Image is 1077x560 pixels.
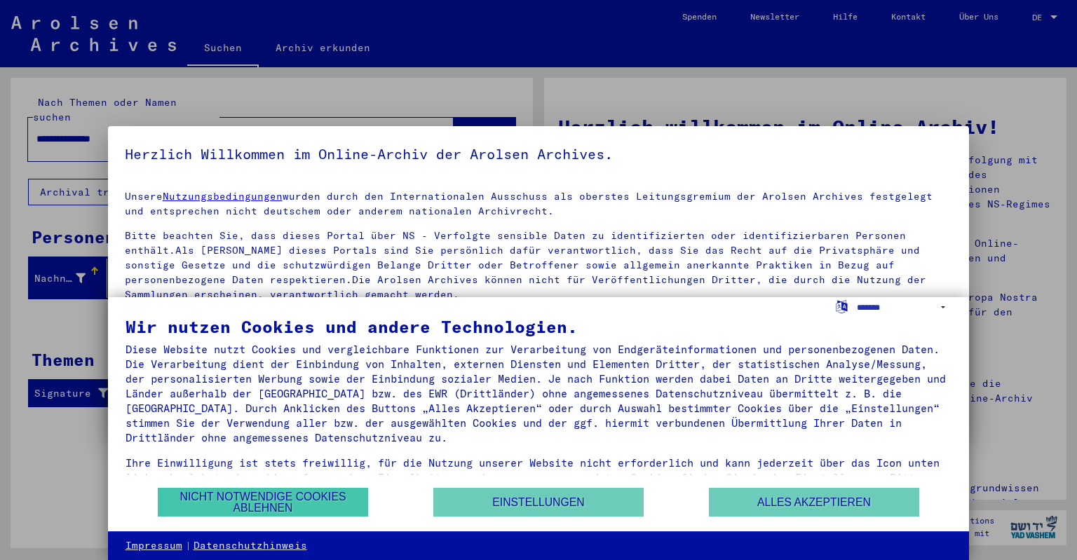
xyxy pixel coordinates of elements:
div: Diese Website nutzt Cookies und vergleichbare Funktionen zur Verarbeitung von Endgeräteinformatio... [126,342,952,445]
a: Impressum [126,539,182,553]
div: Wir nutzen Cookies und andere Technologien. [126,318,952,335]
select: Sprache auswählen [857,297,952,317]
button: Nicht notwendige Cookies ablehnen [158,488,368,517]
button: Alles akzeptieren [709,488,919,517]
a: Nutzungsbedingungen [163,190,283,203]
button: Einstellungen [433,488,644,517]
div: Ihre Einwilligung ist stets freiwillig, für die Nutzung unserer Website nicht erforderlich und ka... [126,456,952,500]
a: Datenschutzhinweis [194,539,307,553]
label: Sprache auswählen [834,299,849,313]
p: Unsere wurden durch den Internationalen Ausschuss als oberstes Leitungsgremium der Arolsen Archiv... [125,189,953,219]
p: Bitte beachten Sie, dass dieses Portal über NS - Verfolgte sensible Daten zu identifizierten oder... [125,228,953,302]
h5: Herzlich Willkommen im Online-Archiv der Arolsen Archives. [125,143,953,165]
